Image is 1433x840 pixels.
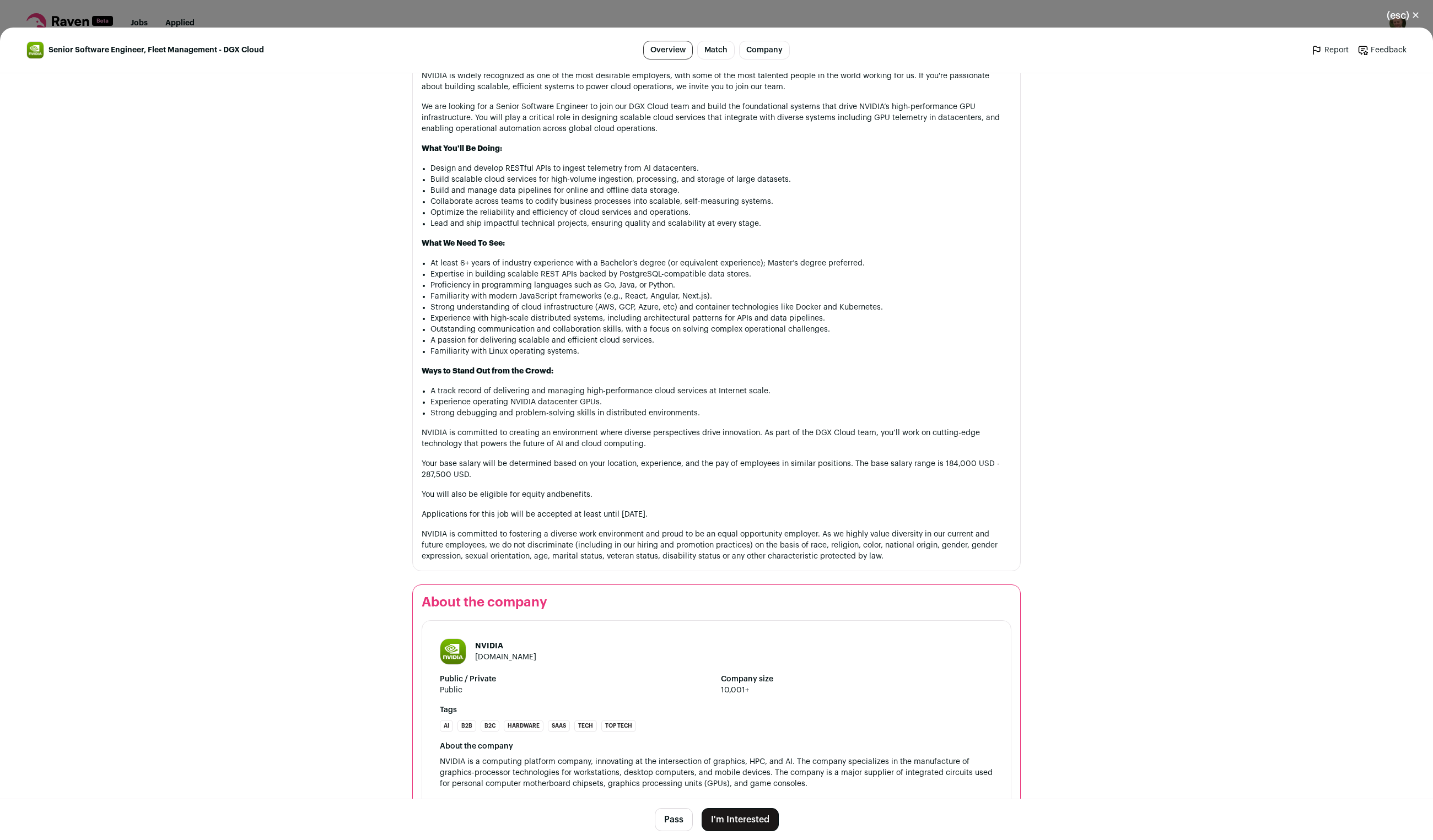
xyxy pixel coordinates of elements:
li: AI [440,720,453,732]
span: Public [440,685,712,696]
li: Experience operating NVIDIA datacenter GPUs. [430,397,1011,408]
strong: Tags [440,704,993,716]
strong: What We Need To See: [422,240,505,247]
li: SaaS [548,720,570,732]
span: 10,001+ [721,685,993,696]
li: Familiarity with modern JavaScript frameworks (e.g., React, Angular, Next.js). [430,291,1011,302]
h2: About the company [422,594,1011,611]
li: Proficiency in programming languages such as Go, Java, or Python. [430,280,1011,291]
h1: NVIDIA [475,641,536,652]
li: Tech [574,720,597,732]
p: Applications for this job will be accepted at least until [DATE]. [422,509,1011,520]
li: Collaborate across teams to codify business processes into scalable, self-measuring systems. [430,196,1011,207]
li: A track record of delivering and managing high-performance cloud services at Internet scale. [430,386,1011,397]
li: Strong debugging and problem-solving skills in distributed environments. [430,408,1011,419]
li: A passion for delivering scalable and efficient cloud services. [430,335,1011,346]
a: [DOMAIN_NAME] [475,653,536,661]
li: Build and manage data pipelines for online and offline data storage. [430,185,1011,196]
li: Familiarity with Linux operating systems. [430,346,1011,357]
strong: What You'll Be Doing: [422,145,502,153]
a: benefits [561,491,590,498]
button: I'm Interested [702,808,779,831]
button: Pass [655,808,693,831]
button: Close modal [1373,3,1433,28]
a: Match [697,41,735,59]
li: B2B [457,720,476,732]
p: You will also be eligible for equity and . [422,489,1011,500]
strong: Public / Private [440,674,712,685]
a: Feedback [1357,45,1407,56]
a: Report [1311,45,1349,56]
li: Experience with high-scale distributed systems, including architectural patterns for APIs and dat... [430,313,1011,324]
a: Overview [643,41,693,59]
li: Top Tech [601,720,636,732]
p: NVIDIA is widely recognized as one of the most desirable employers, with some of the most talente... [422,71,1011,93]
p: NVIDIA is committed to fostering a diverse work environment and proud to be an equal opportunity ... [422,529,1011,562]
li: Hardware [504,720,543,732]
p: We are looking for a Senior Software Engineer to join our DGX Cloud team and build the foundation... [422,101,1011,134]
li: At least 6+ years of industry experience with a Bachelor’s degree (or equivalent experience); Mas... [430,258,1011,269]
li: B2C [481,720,499,732]
li: Outstanding communication and collaboration skills, with a focus on solving complex operational c... [430,324,1011,335]
li: Build scalable cloud services for high-volume ingestion, processing, and storage of large datasets. [430,174,1011,185]
strong: Company size [721,674,993,685]
span: NVIDIA is a computing platform company, innovating at the intersection of graphics, HPC, and AI. ... [440,758,995,788]
li: Strong understanding of cloud infrastructure (AWS, GCP, Azure, etc) and container technologies li... [430,302,1011,313]
li: Optimize the reliability and efficiency of cloud services and operations. [430,207,1011,218]
li: Design and develop RESTful APIs to ingest telemetry from AI datacenters. [430,163,1011,174]
strong: Ways to Stand Out from the Crowd: [422,367,553,375]
img: 21765c2efd07c533fb69e7d2fdab94113177da91290e8a5934e70fdfae65a8e1.jpg [27,42,44,58]
p: Your base salary will be determined based on your location, experience, and the pay of employees ... [422,458,1011,480]
p: NVIDIA is committed to creating an environment where diverse perspectives drive innovation. As pa... [422,427,1011,449]
span: Senior Software Engineer, Fleet Management - DGX Cloud [49,45,264,56]
div: About the company [440,741,993,752]
li: Expertise in building scalable REST APIs backed by PostgreSQL-compatible data stores. [430,269,1011,280]
a: Company [739,41,790,59]
img: 21765c2efd07c533fb69e7d2fdab94113177da91290e8a5934e70fdfae65a8e1.jpg [440,639,466,664]
li: Lead and ship impactful technical projects, ensuring quality and scalability at every stage. [430,218,1011,229]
